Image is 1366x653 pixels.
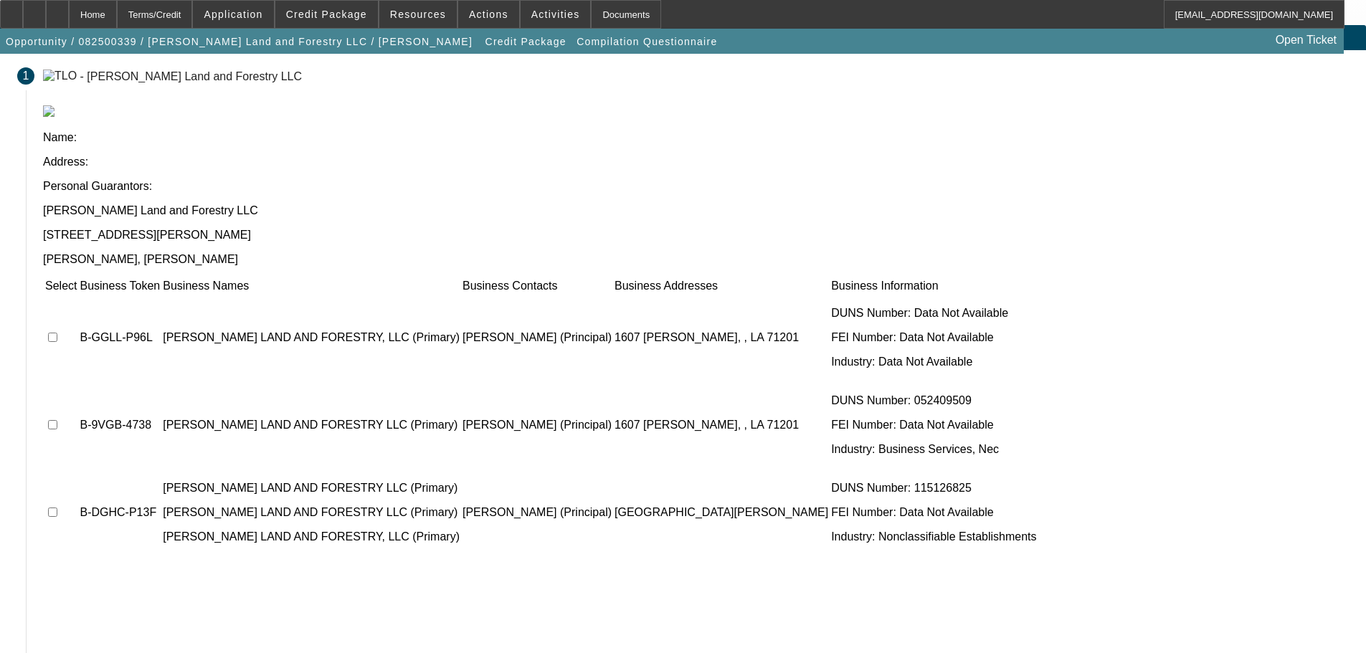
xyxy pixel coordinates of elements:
[615,419,828,432] p: 1607 [PERSON_NAME], , LA 71201
[463,419,612,432] p: [PERSON_NAME] (Principal)
[275,1,378,28] button: Credit Package
[458,1,519,28] button: Actions
[831,331,1036,344] p: FEI Number: Data Not Available
[6,36,473,47] span: Opportunity / 082500339 / [PERSON_NAME] Land and Forestry LLC / [PERSON_NAME]
[482,29,570,54] button: Credit Package
[44,279,77,293] td: Select
[80,70,302,82] div: - [PERSON_NAME] Land and Forestry LLC
[463,506,612,519] p: [PERSON_NAME] (Principal)
[379,1,457,28] button: Resources
[831,394,1036,407] p: DUNS Number: 052409509
[831,506,1036,519] p: FEI Number: Data Not Available
[831,356,1036,368] p: Industry: Data Not Available
[615,506,828,519] p: [GEOGRAPHIC_DATA][PERSON_NAME]
[614,279,829,293] td: Business Addresses
[193,1,273,28] button: Application
[531,9,580,20] span: Activities
[43,229,1349,242] p: [STREET_ADDRESS][PERSON_NAME]
[615,331,828,344] p: 1607 [PERSON_NAME], , LA 71201
[43,204,1349,217] p: [PERSON_NAME] Land and Forestry LLC
[163,530,460,543] p: [PERSON_NAME] LAND AND FORESTRY, LLC (Primary)
[485,36,566,47] span: Credit Package
[43,180,1349,193] p: Personal Guarantors:
[162,279,460,293] td: Business Names
[831,482,1036,495] p: DUNS Number: 115126825
[469,9,508,20] span: Actions
[163,482,460,495] p: [PERSON_NAME] LAND AND FORESTRY LLC (Primary)
[521,1,591,28] button: Activities
[163,419,460,432] p: [PERSON_NAME] LAND AND FORESTRY LLC (Primary)
[79,470,161,556] td: B-DGHC-P13F
[1270,28,1342,52] a: Open Ticket
[43,253,1349,266] p: [PERSON_NAME], [PERSON_NAME]
[831,419,1036,432] p: FEI Number: Data Not Available
[23,70,29,82] span: 1
[573,29,721,54] button: Compilation Questionnaire
[163,331,460,344] p: [PERSON_NAME] LAND AND FORESTRY, LLC (Primary)
[163,506,460,519] p: [PERSON_NAME] LAND AND FORESTRY LLC (Primary)
[43,156,1349,168] p: Address:
[463,331,612,344] p: [PERSON_NAME] (Principal)
[43,70,77,82] img: TLO
[390,9,446,20] span: Resources
[831,530,1036,543] p: Industry: Nonclassifiable Establishments
[79,279,161,293] td: Business Token
[79,295,161,381] td: B-GGLL-P96L
[204,9,262,20] span: Application
[830,279,1037,293] td: Business Information
[577,36,717,47] span: Compilation Questionnaire
[79,382,161,468] td: B-9VGB-4738
[43,105,54,117] img: tlo.png
[462,279,612,293] td: Business Contacts
[831,307,1036,320] p: DUNS Number: Data Not Available
[286,9,367,20] span: Credit Package
[831,443,1036,456] p: Industry: Business Services, Nec
[43,131,1349,144] p: Name:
